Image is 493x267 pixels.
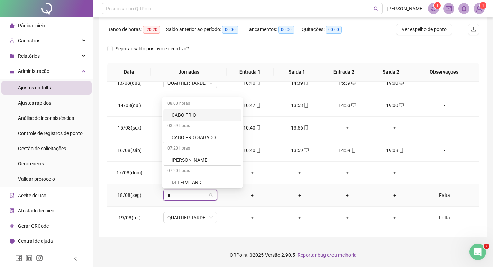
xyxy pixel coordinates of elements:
[222,26,238,34] span: 00:00
[167,78,213,88] span: QUARTIER TARDE
[172,179,237,186] div: DELFIM TARDE
[10,208,15,213] span: solution
[482,3,484,8] span: 1
[18,238,53,244] span: Central de ajuda
[18,68,49,74] span: Administração
[329,146,366,154] div: 14:59
[10,54,15,58] span: file
[471,27,476,32] span: upload
[303,80,309,85] span: mobile
[18,193,46,198] span: Aceite de uso
[377,102,413,109] div: 19:00
[117,147,142,153] span: 16/08(sáb)
[281,102,318,109] div: 13:53
[163,132,241,143] div: CABO FRIO SABADO
[117,192,141,198] span: 18/08(seg)
[10,223,15,228] span: qrcode
[18,131,83,136] span: Controle de registros de ponto
[36,255,43,261] span: instagram
[18,100,51,106] span: Ajustes rápidos
[303,148,309,153] span: desktop
[303,103,309,108] span: mobile
[151,63,226,82] th: Jornadas
[227,63,274,82] th: Entrada 1
[350,148,356,153] span: mobile
[143,26,160,34] span: -20:20
[107,63,151,82] th: Data
[374,6,379,11] span: search
[424,124,465,132] div: -
[387,5,424,12] span: [PERSON_NAME]
[329,214,366,221] div: +
[234,102,271,109] div: 10:47
[93,243,493,267] footer: QRPoint © 2025 - 2.90.5 -
[367,63,414,82] th: Saída 2
[18,176,55,182] span: Validar protocolo
[18,223,49,229] span: Gerar QRCode
[281,214,318,221] div: +
[18,53,40,59] span: Relatórios
[18,208,54,213] span: Atestado técnico
[402,26,447,33] span: Ver espelho de ponto
[246,26,302,34] div: Lançamentos:
[15,255,22,261] span: facebook
[329,124,366,132] div: +
[10,69,15,74] span: lock
[73,256,78,261] span: left
[113,45,192,53] span: Separar saldo positivo e negativo?
[117,80,142,86] span: 13/08(qua)
[234,146,271,154] div: 10:40
[163,177,241,188] div: DELFIM TARDE
[424,79,465,87] div: -
[18,115,74,121] span: Análise de inconsistências
[398,103,404,108] span: desktop
[118,125,141,131] span: 15/08(sex)
[18,23,46,28] span: Página inicial
[234,124,271,132] div: 10:40
[329,102,366,109] div: 14:53
[163,143,241,154] div: 07:20 horas
[163,121,241,132] div: 03:59 horas
[163,154,241,166] div: DELFIM MANHÃ
[398,148,404,153] span: mobile
[281,79,318,87] div: 14:39
[329,191,366,199] div: +
[167,212,213,223] span: QUARTIER TARDE
[255,148,261,153] span: mobile
[10,193,15,198] span: audit
[118,215,141,220] span: 19/08(ter)
[424,169,465,177] div: -
[281,124,318,132] div: 13:56
[10,239,15,244] span: info-circle
[377,214,413,221] div: +
[474,3,484,14] img: 84569
[172,156,237,164] div: [PERSON_NAME]
[172,134,237,141] div: CABO FRIO SABADO
[18,161,44,166] span: Ocorrências
[434,2,441,9] sup: 1
[255,125,261,130] span: mobile
[163,109,241,121] div: CABO FRIO
[377,191,413,199] div: +
[163,98,241,109] div: 08:00 horas
[298,252,357,258] span: Reportar bug e/ou melhoria
[484,244,489,249] span: 2
[377,146,413,154] div: 19:08
[329,79,366,87] div: 15:39
[302,26,350,34] div: Quitações:
[424,102,465,109] div: -
[326,26,342,34] span: 00:00
[377,124,413,132] div: +
[396,24,452,35] button: Ver espelho de ponto
[265,252,280,258] span: Versão
[424,191,465,199] div: Falta
[166,26,246,34] div: Saldo anterior ao período:
[18,85,53,90] span: Ajustes da folha
[274,63,321,82] th: Saída 1
[480,2,486,9] sup: Atualize o seu contato no menu Meus Dados
[116,170,143,175] span: 17/08(dom)
[10,23,15,28] span: home
[414,63,474,82] th: Observações
[303,125,309,130] span: mobile
[424,214,465,221] div: Falta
